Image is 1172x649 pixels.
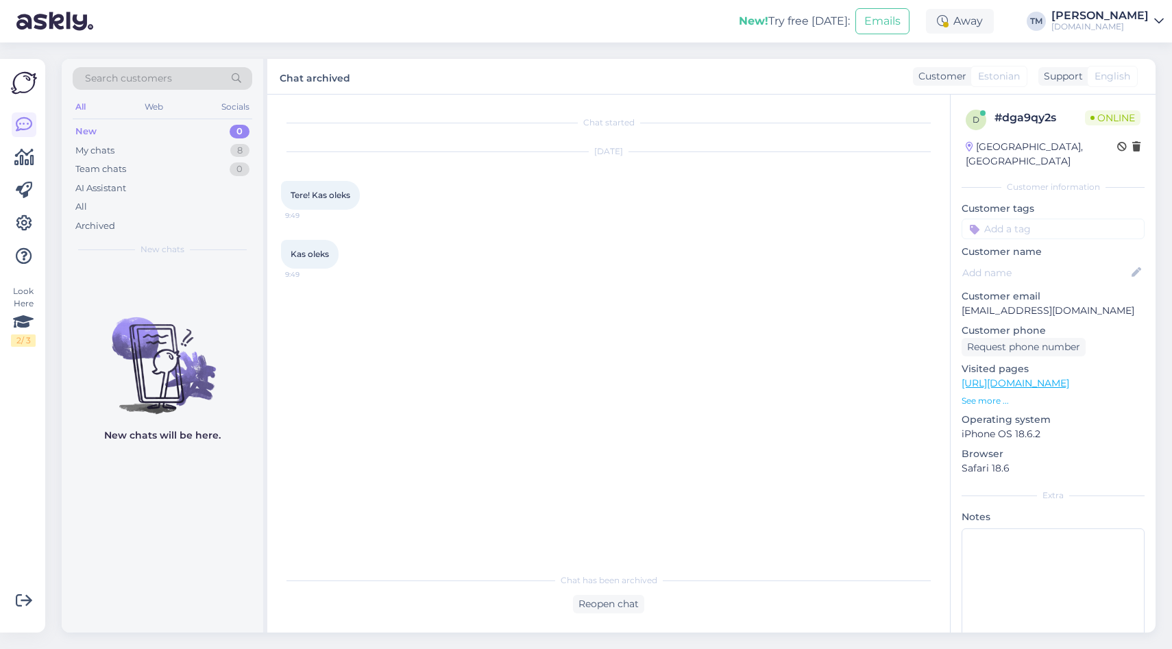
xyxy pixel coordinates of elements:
div: Team chats [75,162,126,176]
div: Chat started [281,117,936,129]
div: All [75,200,87,214]
span: Online [1085,110,1140,125]
div: Away [926,9,994,34]
a: [PERSON_NAME][DOMAIN_NAME] [1051,10,1164,32]
div: All [73,98,88,116]
span: d [973,114,979,125]
img: No chats [62,293,263,416]
span: Chat has been archived [561,574,657,587]
span: Estonian [978,69,1020,84]
div: 2 / 3 [11,334,36,347]
div: 0 [230,162,249,176]
p: Safari 18.6 [962,461,1145,476]
span: New chats [141,243,184,256]
div: New [75,125,97,138]
div: Extra [962,489,1145,502]
p: Customer email [962,289,1145,304]
p: Operating system [962,413,1145,427]
a: [URL][DOMAIN_NAME] [962,377,1069,389]
input: Add name [962,265,1129,280]
p: Customer tags [962,201,1145,216]
div: Reopen chat [573,595,644,613]
p: Browser [962,447,1145,461]
div: Look Here [11,285,36,347]
span: Search customers [85,71,172,86]
span: Kas oleks [291,249,329,259]
div: 0 [230,125,249,138]
div: Support [1038,69,1083,84]
div: [DATE] [281,145,936,158]
div: Socials [219,98,252,116]
div: Web [142,98,166,116]
div: AI Assistant [75,182,126,195]
div: Customer [913,69,966,84]
div: Customer information [962,181,1145,193]
p: Customer phone [962,323,1145,338]
div: [DOMAIN_NAME] [1051,21,1149,32]
div: # dga9qy2s [994,110,1085,126]
div: Archived [75,219,115,233]
span: English [1095,69,1130,84]
div: My chats [75,144,114,158]
b: New! [739,14,768,27]
img: Askly Logo [11,70,37,96]
span: Tere! Kas oleks [291,190,350,200]
span: 9:49 [285,269,337,280]
div: [GEOGRAPHIC_DATA], [GEOGRAPHIC_DATA] [966,140,1117,169]
label: Chat archived [280,67,350,86]
div: 8 [230,144,249,158]
p: See more ... [962,395,1145,407]
span: 9:49 [285,210,337,221]
p: iPhone OS 18.6.2 [962,427,1145,441]
p: Notes [962,510,1145,524]
p: [EMAIL_ADDRESS][DOMAIN_NAME] [962,304,1145,318]
input: Add a tag [962,219,1145,239]
p: Visited pages [962,362,1145,376]
div: [PERSON_NAME] [1051,10,1149,21]
p: Customer name [962,245,1145,259]
div: Request phone number [962,338,1086,356]
p: New chats will be here. [104,428,221,443]
div: TM [1027,12,1046,31]
button: Emails [855,8,909,34]
div: Try free [DATE]: [739,13,850,29]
